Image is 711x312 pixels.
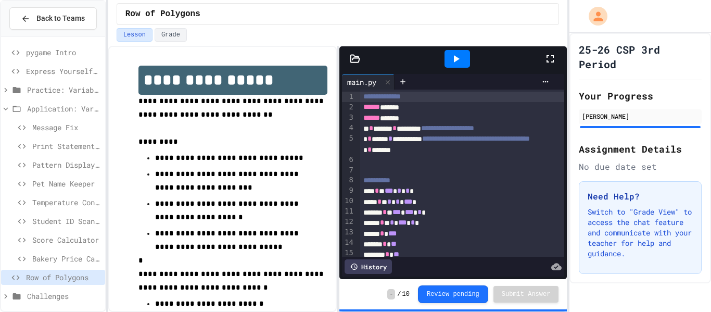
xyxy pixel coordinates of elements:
span: Submit Answer [502,290,551,298]
div: 12 [342,217,355,227]
div: 5 [342,133,355,154]
div: 13 [342,227,355,238]
span: Score Calculator [32,234,101,245]
span: Bakery Price Calculator [32,253,101,264]
button: Grade [155,28,187,42]
span: Temperature Converter [32,197,101,208]
div: My Account [578,4,610,28]
span: Pattern Display Challenge [32,159,101,170]
span: 10 [402,290,410,298]
div: 14 [342,238,355,248]
div: main.py [342,77,382,88]
div: 11 [342,206,355,217]
span: Application: Variables/Print [27,103,101,114]
span: Student ID Scanner [32,216,101,227]
iframe: chat widget [667,270,701,302]
div: History [345,259,392,274]
div: 9 [342,185,355,196]
iframe: chat widget [625,225,701,269]
span: Practice: Variables/Print [27,84,101,95]
span: pygame Intro [26,47,101,58]
div: 15 [342,248,355,258]
button: Review pending [418,285,488,303]
span: Print Statement Repair [32,141,101,152]
div: 10 [342,196,355,206]
div: 7 [342,165,355,176]
h2: Assignment Details [579,142,702,156]
span: Pet Name Keeper [32,178,101,189]
div: 8 [342,175,355,185]
span: / [397,290,401,298]
div: 2 [342,102,355,113]
button: Back to Teams [9,7,97,30]
span: Challenges [27,291,101,302]
div: 1 [342,92,355,102]
div: main.py [342,74,395,90]
span: Express Yourself in Python! [26,66,101,77]
button: Submit Answer [493,286,559,303]
h1: 25-26 CSP 3rd Period [579,42,702,71]
h3: Need Help? [588,190,693,203]
div: No due date set [579,160,702,173]
span: Row of Polygons [26,272,101,283]
div: [PERSON_NAME] [582,111,699,121]
span: Row of Polygons [125,8,200,20]
span: Back to Teams [36,13,85,24]
div: 4 [342,123,355,133]
span: Message Fix [32,122,101,133]
h2: Your Progress [579,89,702,103]
div: 6 [342,155,355,165]
button: Lesson [117,28,153,42]
span: - [387,289,395,299]
div: 3 [342,113,355,123]
p: Switch to "Grade View" to access the chat feature and communicate with your teacher for help and ... [588,207,693,259]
